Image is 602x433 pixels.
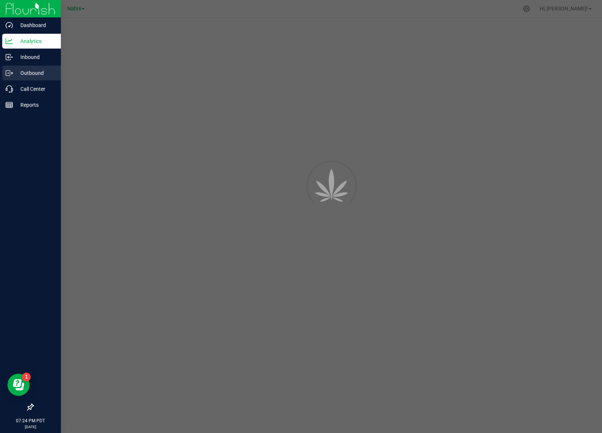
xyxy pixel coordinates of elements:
inline-svg: Dashboard [6,22,13,29]
inline-svg: Reports [6,101,13,109]
p: Inbound [13,53,58,62]
p: Dashboard [13,21,58,30]
inline-svg: Call Center [6,85,13,93]
p: Outbound [13,69,58,77]
p: Reports [13,100,58,109]
iframe: Resource center [7,374,30,396]
inline-svg: Outbound [6,69,13,77]
p: 07:24 PM PDT [3,417,58,424]
inline-svg: Analytics [6,37,13,45]
iframe: Resource center unread badge [22,373,31,381]
p: Call Center [13,85,58,93]
p: [DATE] [3,424,58,430]
p: Analytics [13,37,58,46]
inline-svg: Inbound [6,53,13,61]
